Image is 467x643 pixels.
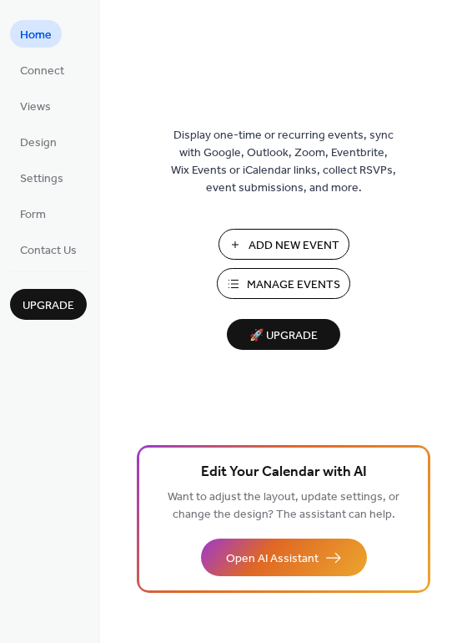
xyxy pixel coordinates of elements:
[201,539,367,576] button: Open AI Assistant
[201,461,367,484] span: Edit Your Calendar with AI
[10,200,56,227] a: Form
[10,92,61,119] a: Views
[10,235,87,263] a: Contact Us
[10,164,73,191] a: Settings
[20,134,57,152] span: Design
[249,237,339,255] span: Add New Event
[20,63,64,80] span: Connect
[237,325,330,347] span: 🚀 Upgrade
[20,170,63,188] span: Settings
[20,206,46,224] span: Form
[226,550,319,568] span: Open AI Assistant
[217,268,350,299] button: Manage Events
[227,319,340,350] button: 🚀 Upgrade
[10,20,62,48] a: Home
[247,276,340,294] span: Manage Events
[10,56,74,84] a: Connect
[23,297,74,315] span: Upgrade
[171,127,396,197] span: Display one-time or recurring events, sync with Google, Outlook, Zoom, Eventbrite, Wix Events or ...
[218,229,349,260] button: Add New Event
[10,289,87,320] button: Upgrade
[10,128,67,155] a: Design
[20,99,51,116] span: Views
[168,486,399,526] span: Want to adjust the layout, update settings, or change the design? The assistant can help.
[20,27,52,44] span: Home
[20,242,77,260] span: Contact Us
